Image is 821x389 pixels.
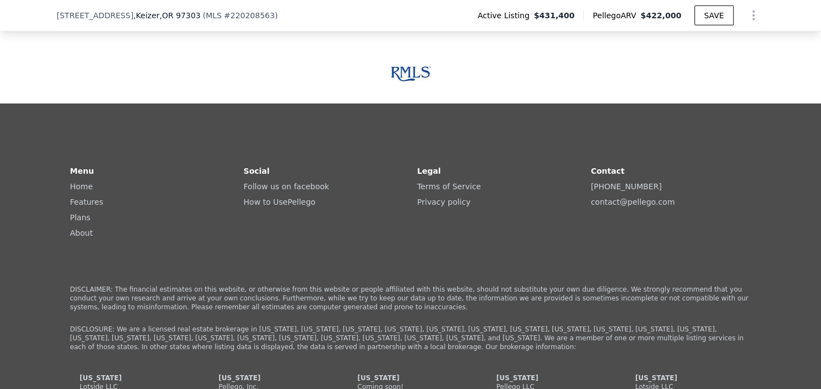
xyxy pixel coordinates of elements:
p: DISCLAIMER: The financial estimates on this website, or otherwise from this website or people aff... [70,285,751,312]
a: contact@pellego.com [591,198,675,206]
a: [PHONE_NUMBER] [591,182,662,191]
a: About [70,229,93,237]
strong: Contact [591,167,625,175]
div: [US_STATE] [80,374,186,382]
a: Features [70,198,103,206]
div: [US_STATE] [496,374,603,382]
span: $422,000 [641,11,682,20]
a: Follow us on facebook [244,182,330,191]
div: Content last updated on [DATE] 10:19 . [337,2,484,66]
div: [US_STATE] [218,374,325,382]
span: , Keizer [133,10,200,21]
p: DISCLOSURE: We are a licensed real estate brokerage in [US_STATE], [US_STATE], [US_STATE], [US_ST... [70,325,751,351]
button: SAVE [694,6,733,25]
div: ( ) [203,10,278,21]
span: , OR 97303 [160,11,201,20]
span: # 220208563 [224,11,275,20]
div: [US_STATE] [635,374,741,382]
strong: Menu [70,167,94,175]
div: [US_STATE] [357,374,463,382]
span: Active Listing [478,10,534,21]
span: [STREET_ADDRESS] [57,10,134,21]
span: MLS [206,11,222,20]
strong: Legal [417,167,441,175]
button: Show Options [742,4,765,27]
a: Plans [70,213,91,222]
a: Home [70,182,93,191]
span: Pellego ARV [593,10,641,21]
span: $431,400 [534,10,575,21]
a: Terms of Service [417,182,481,191]
strong: Social [244,167,270,175]
a: How to UsePellego [244,198,316,206]
a: Privacy policy [417,198,470,206]
img: RMLS Logo [391,66,431,81]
